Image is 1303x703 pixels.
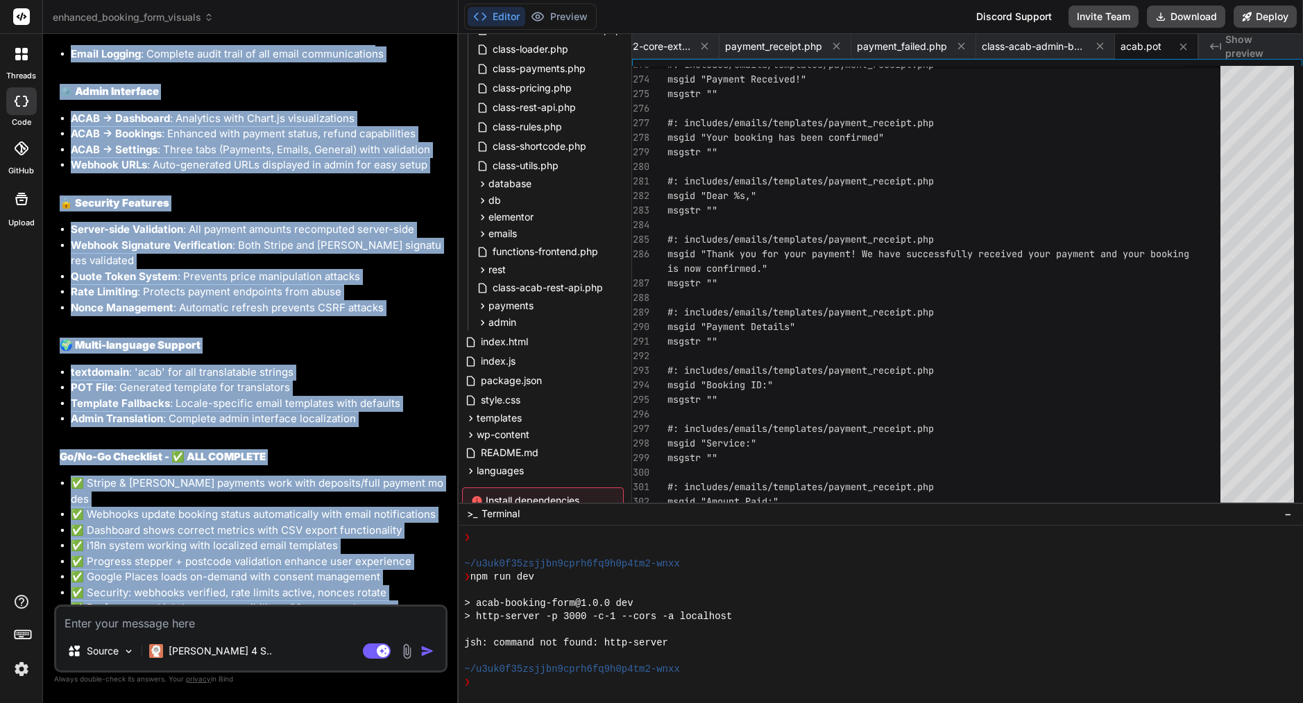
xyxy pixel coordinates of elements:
[399,643,415,659] img: attachment
[71,157,445,173] li: : Auto-generated URLs displayed in admin for easy setup
[1147,6,1225,28] button: Download
[71,270,178,283] strong: Quote Token System
[491,60,587,77] span: class-payments.php
[632,276,649,290] div: 287
[488,299,534,313] span: payments
[1234,6,1297,28] button: Deploy
[632,145,649,159] div: 279
[71,142,445,158] li: : Three tabs (Payments, Emails, General) with validation
[71,380,445,396] li: : Generated template for translators
[632,320,649,334] div: 290
[667,204,717,216] span: msgstr ""
[632,451,649,465] div: 299
[982,40,1086,53] span: class-acab-admin-bookings-extended.php
[471,494,615,507] span: Install dependencies
[1284,507,1292,521] span: −
[71,554,445,570] li: ✅ Progress stepper + postcode validation enhance user experience
[632,116,649,130] div: 277
[667,306,934,318] span: #: includes/emails/templates/payment_receipt.php
[667,495,778,507] span: msgid "Amount Paid:"
[71,158,147,171] strong: Webhook URLs
[488,227,517,241] span: emails
[667,437,756,449] span: msgid "Service:"
[71,585,445,601] li: ✅ Security: webhooks verified, rate limits active, nonces rotate
[71,381,114,394] strong: POT File
[464,663,680,676] span: ~/u3uk0f35zsjjbn9cprh6fq9h0p4tm2-wnxx
[667,189,756,202] span: msgid "Dear %s,"
[1121,40,1161,53] span: acab.pot
[470,571,534,584] span: npm run dev
[632,363,649,378] div: 293
[71,222,445,238] li: : All payment amounts recomputed server-side
[464,571,470,584] span: ❯
[71,396,445,412] li: : Locale-specific email templates with defaults
[71,569,445,585] li: ✅ Google Places loads on-demand with consent management
[667,451,717,464] span: msgstr ""
[857,40,947,53] span: payment_failed.php
[477,464,524,478] span: languages
[477,411,522,425] span: templates
[488,177,531,191] span: database
[667,335,717,347] span: msgstr ""
[667,175,934,187] span: #: includes/emails/templates/payment_receipt.php
[71,300,445,316] li: : Automatic refresh prevents CSRF attacks
[632,218,649,232] div: 284
[71,143,157,156] strong: ACAB → Settings
[420,644,434,658] img: icon
[464,636,668,650] span: jsh: command not found: http-server
[667,422,934,435] span: #: includes/emails/templates/payment_receipt.php
[632,72,649,87] div: 274
[632,480,649,494] div: 301
[467,507,477,521] span: >_
[71,269,445,285] li: : Prevents price manipulation attacks
[667,480,934,493] span: #: includes/emails/templates/payment_receipt.php
[71,238,232,252] strong: Webhook Signature Verification
[632,290,649,305] div: 288
[667,233,934,245] span: #: includes/emails/templates/payment_receipt.php
[488,315,516,329] span: admin
[71,476,445,507] li: ✅ Stripe & [PERSON_NAME] payments work with deposits/full payment modes
[491,138,588,155] span: class-shortcode.php
[491,41,570,58] span: class-loader.php
[632,407,649,422] div: 296
[71,112,170,125] strong: ACAB → Dashboard
[632,392,649,407] div: 295
[53,10,214,24] span: enhanced_booking_form_visuals
[479,372,543,389] span: package.json
[87,644,119,658] p: Source
[488,263,506,277] span: rest
[632,130,649,145] div: 278
[71,411,445,427] li: : Complete admin interface localization
[60,196,169,209] strong: 🔒 Security Features
[60,338,201,351] strong: 🌍 Multi-language Support
[54,672,448,686] p: Always double-check its answers. Your in Bind
[632,159,649,174] div: 280
[71,284,445,300] li: : Protects payment endpoints from abuse
[667,73,806,85] span: msgid "Payment Received!"
[482,507,520,521] span: Terminal
[71,365,129,379] strong: textdomain
[464,676,470,689] span: ❯
[464,610,732,623] span: > http-server -p 3000 -c-1 --cors -a localhost
[1225,33,1292,60] span: Show preview
[71,600,445,616] li: ✅ Performance: Lighthouse accessibility ≥ 90, no console errors
[71,538,445,554] li: ✅ i18n system working with localized email templates
[71,301,173,314] strong: Nonce Management
[71,111,445,127] li: : Analytics with Chart.js visualizations
[71,507,445,523] li: ✅ Webhooks update booking status automatically with email notifications
[71,47,141,60] strong: Email Logging
[632,334,649,349] div: 291
[632,422,649,436] div: 297
[491,80,573,96] span: class-pricing.php
[464,557,680,571] span: ~/u3uk0f35zsjjbn9cprh6fq9h0p4tm2-wnxx
[968,6,1060,28] div: Discord Support
[667,379,773,391] span: msgid "Booking ID:"
[149,644,163,658] img: Claude 4 Sonnet
[491,243,599,260] span: functions-frontend.php
[632,87,649,101] div: 275
[71,46,445,62] li: : Complete audit trail of all email communications
[186,675,211,683] span: privacy
[667,116,934,129] span: #: includes/emails/templates/payment_receipt.php
[468,7,525,26] button: Editor
[479,392,522,408] span: style.css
